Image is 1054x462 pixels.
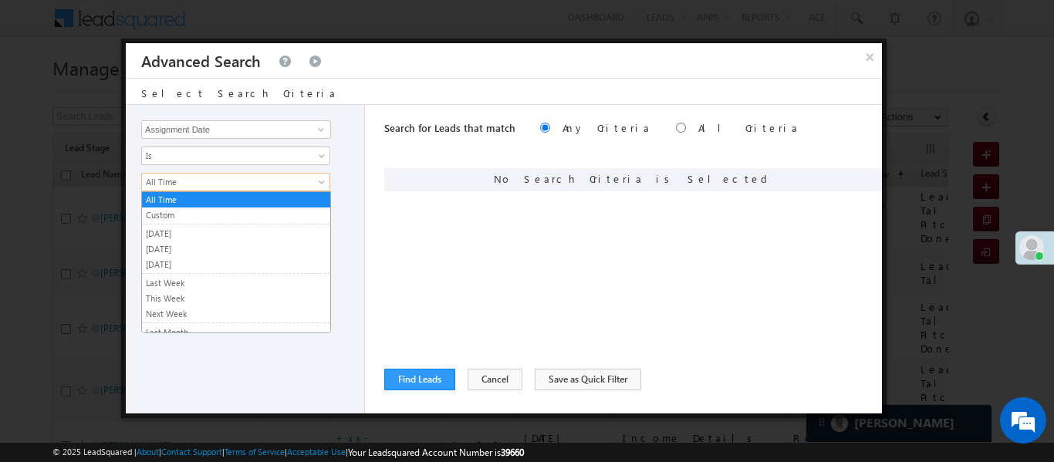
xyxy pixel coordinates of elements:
[142,276,330,290] a: Last Week
[501,447,524,458] span: 39660
[384,121,515,134] span: Search for Leads that match
[384,369,455,390] button: Find Leads
[142,175,309,189] span: All Time
[142,149,309,163] span: Is
[20,143,282,343] textarea: Type your message and hit 'Enter'
[698,121,799,134] label: All Criteria
[142,208,330,222] a: Custom
[52,445,524,460] span: © 2025 LeadSquared | | | | |
[142,193,330,207] a: All Time
[142,325,330,339] a: Last Month
[141,120,331,139] input: Type to Search
[857,43,882,70] button: ×
[287,447,346,457] a: Acceptable Use
[142,292,330,305] a: This Week
[142,258,330,271] a: [DATE]
[142,227,330,241] a: [DATE]
[562,121,651,134] label: Any Criteria
[141,147,330,165] a: Is
[80,81,259,101] div: Chat with us now
[348,447,524,458] span: Your Leadsquared Account Number is
[225,447,285,457] a: Terms of Service
[141,86,337,99] span: Select Search Criteria
[210,356,280,377] em: Start Chat
[384,168,882,191] div: No Search Criteria is Selected
[309,122,329,137] a: Show All Items
[161,447,222,457] a: Contact Support
[141,43,261,78] h3: Advanced Search
[535,369,641,390] button: Save as Quick Filter
[468,369,522,390] button: Cancel
[142,307,330,321] a: Next Week
[137,447,159,457] a: About
[253,8,290,45] div: Minimize live chat window
[142,242,330,256] a: [DATE]
[141,191,331,333] ul: All Time
[141,173,330,191] a: All Time
[26,81,65,101] img: d_60004797649_company_0_60004797649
